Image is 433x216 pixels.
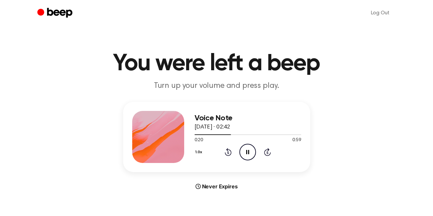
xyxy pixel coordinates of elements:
button: 1.0x [195,147,205,158]
span: 0:59 [292,137,301,144]
a: Beep [37,7,74,20]
h3: Voice Note [195,114,301,123]
a: Log Out [364,5,396,21]
p: Turn up your volume and press play. [92,81,341,91]
div: Never Expires [123,182,310,190]
h1: You were left a beep [50,52,383,75]
span: [DATE] · 02:42 [195,124,230,130]
span: 0:20 [195,137,203,144]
